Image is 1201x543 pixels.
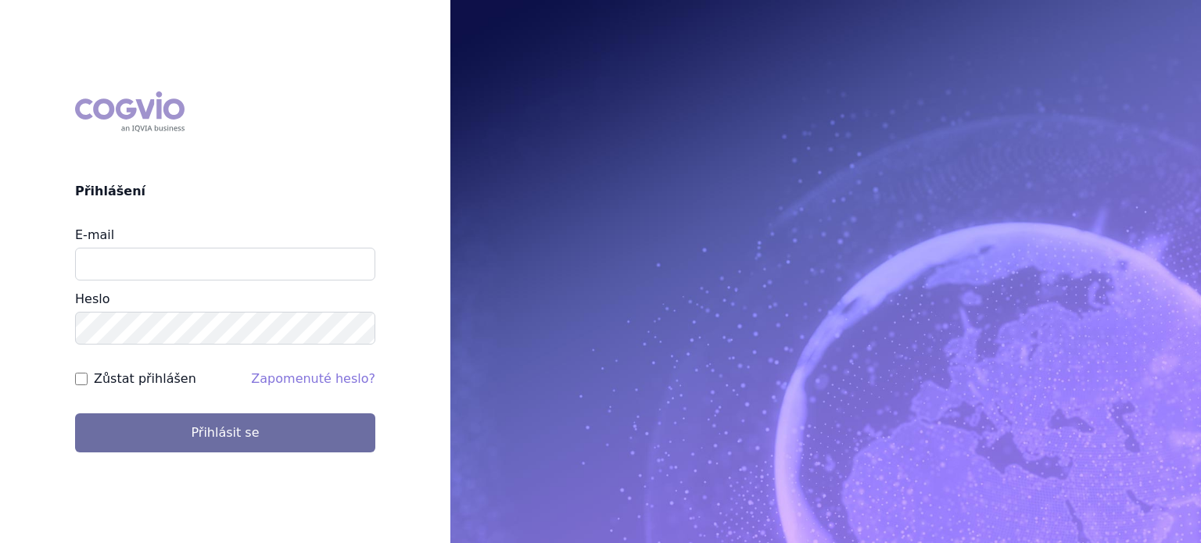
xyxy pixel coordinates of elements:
label: Zůstat přihlášen [94,370,196,388]
a: Zapomenuté heslo? [251,371,375,386]
label: E-mail [75,227,114,242]
label: Heslo [75,291,109,306]
h2: Přihlášení [75,182,375,201]
button: Přihlásit se [75,413,375,452]
div: COGVIO [75,91,185,132]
